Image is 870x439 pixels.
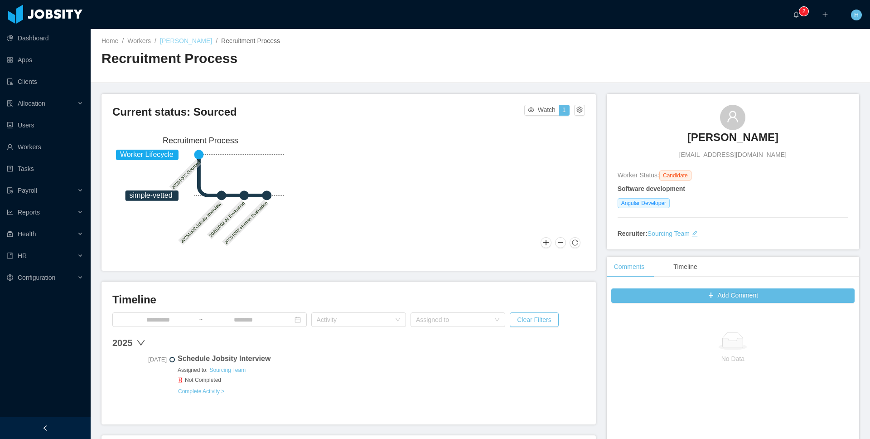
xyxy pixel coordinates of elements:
[112,336,585,350] div: 2025 down
[7,231,13,237] i: icon: medicine-box
[112,355,167,364] span: [DATE]
[216,37,217,44] span: /
[7,73,83,91] a: icon: auditClients
[171,159,202,190] text: 20251002-Sourced
[18,100,45,107] span: Allocation
[679,150,787,160] span: [EMAIL_ADDRESS][DOMAIN_NAME]
[130,191,173,199] tspan: simple-vetted
[160,37,212,44] a: [PERSON_NAME]
[7,100,13,107] i: icon: solution
[178,376,585,384] span: Not Completed
[7,51,83,69] a: icon: appstoreApps
[822,11,828,18] i: icon: plus
[178,353,585,364] span: Schedule Jobsity Interview
[510,312,558,327] button: Clear Filters
[163,136,238,145] text: Recruitment Process
[648,230,690,237] a: Sourcing Team
[659,171,691,180] span: Candidate
[208,200,246,238] text: 20251002-AI Evaluation
[726,110,739,123] i: icon: user
[179,201,222,244] text: 20251002-Jobsity Interview
[618,198,670,208] span: Angular Developer
[295,317,301,323] i: icon: calendar
[18,274,55,281] span: Configuration
[7,29,83,47] a: icon: pie-chartDashboard
[18,187,37,194] span: Payroll
[120,151,174,158] tspan: Worker Lifecycle
[317,315,391,324] div: Activity
[221,37,280,44] span: Recruitment Process
[223,200,268,245] text: 20251002-Human Evaluation
[687,130,778,145] h3: [PERSON_NAME]
[416,315,490,324] div: Assigned to
[524,105,559,116] button: icon: eyeWatch
[178,388,225,395] button: Complete Activity >
[555,237,566,248] button: Zoom Out
[793,11,799,18] i: icon: bell
[155,37,156,44] span: /
[7,187,13,194] i: icon: file-protect
[7,116,83,134] a: icon: robotUsers
[7,253,13,259] i: icon: book
[178,377,183,383] i: icon: hourglass
[618,171,659,179] span: Worker Status:
[574,105,585,116] button: icon: setting
[101,37,118,44] a: Home
[7,138,83,156] a: icon: userWorkers
[802,7,806,16] p: 2
[494,317,500,323] i: icon: down
[101,49,480,68] h2: Recruitment Process
[18,230,36,238] span: Health
[178,366,585,374] span: Assigned to:
[122,37,124,44] span: /
[7,160,83,178] a: icon: profileTasks
[687,130,778,150] a: [PERSON_NAME]
[209,366,246,374] a: Sourcing Team
[611,288,855,303] button: icon: plusAdd Comment
[691,230,698,237] i: icon: edit
[7,274,13,281] i: icon: setting
[127,37,151,44] a: Workers
[395,317,401,323] i: icon: down
[619,354,847,364] p: No Data
[18,209,40,216] span: Reports
[559,105,570,116] button: 1
[570,237,580,248] button: Reset Zoom
[112,293,585,307] h3: Timeline
[136,338,145,347] span: down
[541,237,551,248] button: Zoom In
[854,10,859,20] span: H
[666,257,704,277] div: Timeline
[178,387,225,395] a: Complete Activity >
[618,230,648,237] strong: Recruiter:
[7,209,13,215] i: icon: line-chart
[607,257,652,277] div: Comments
[112,105,524,119] h3: Current status: Sourced
[618,185,685,192] strong: Software development
[18,252,27,259] span: HR
[799,7,808,16] sup: 2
